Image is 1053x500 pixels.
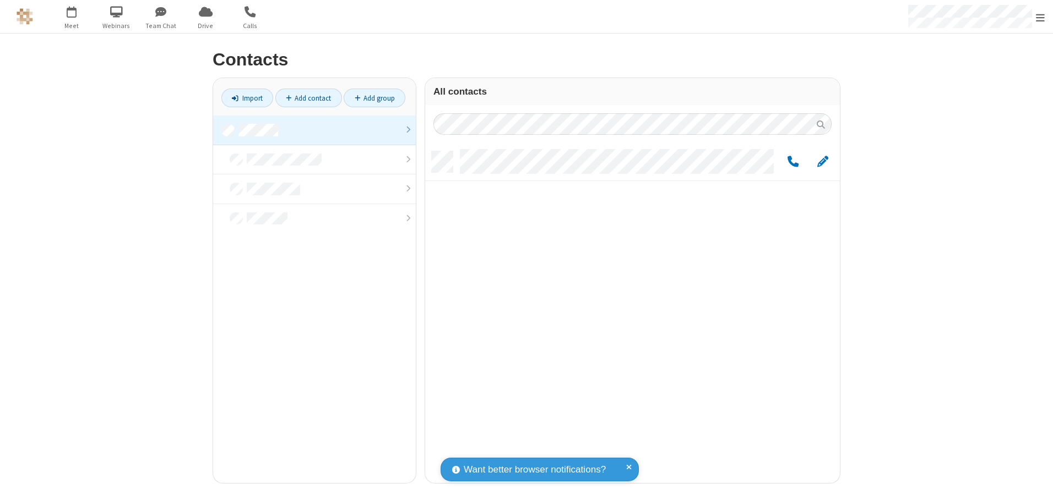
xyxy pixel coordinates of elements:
span: Meet [51,21,93,31]
h2: Contacts [213,50,840,69]
span: Team Chat [140,21,182,31]
a: Add contact [275,89,342,107]
a: Import [221,89,273,107]
h3: All contacts [433,86,832,97]
button: Call by phone [782,155,804,169]
span: Drive [185,21,226,31]
span: Calls [230,21,271,31]
a: Add group [344,89,405,107]
span: Webinars [96,21,137,31]
img: QA Selenium DO NOT DELETE OR CHANGE [17,8,33,25]
div: grid [425,143,840,483]
span: Want better browser notifications? [464,463,606,477]
button: Edit [812,155,833,169]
